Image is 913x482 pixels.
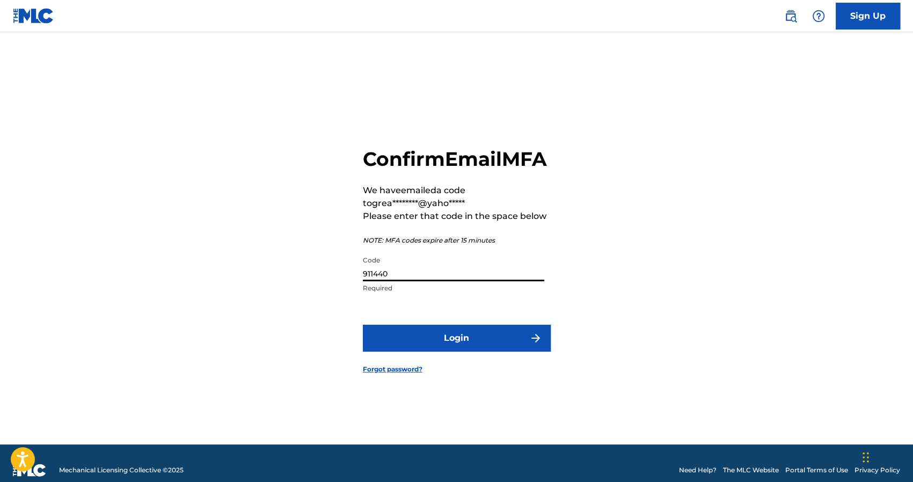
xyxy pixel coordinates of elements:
[59,465,184,475] span: Mechanical Licensing Collective © 2025
[13,8,54,24] img: MLC Logo
[363,325,551,352] button: Login
[363,364,422,374] a: Forgot password?
[836,3,900,30] a: Sign Up
[808,5,829,27] div: Help
[363,236,551,245] p: NOTE: MFA codes expire after 15 minutes
[863,441,869,473] div: Drag
[785,465,848,475] a: Portal Terms of Use
[13,464,46,477] img: logo
[363,283,544,293] p: Required
[780,5,801,27] a: Public Search
[812,10,825,23] img: help
[363,147,551,171] h2: Confirm Email MFA
[784,10,797,23] img: search
[529,332,542,345] img: f7272a7cc735f4ea7f67.svg
[859,430,913,482] iframe: Chat Widget
[679,465,717,475] a: Need Help?
[854,465,900,475] a: Privacy Policy
[723,465,779,475] a: The MLC Website
[363,210,551,223] p: Please enter that code in the space below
